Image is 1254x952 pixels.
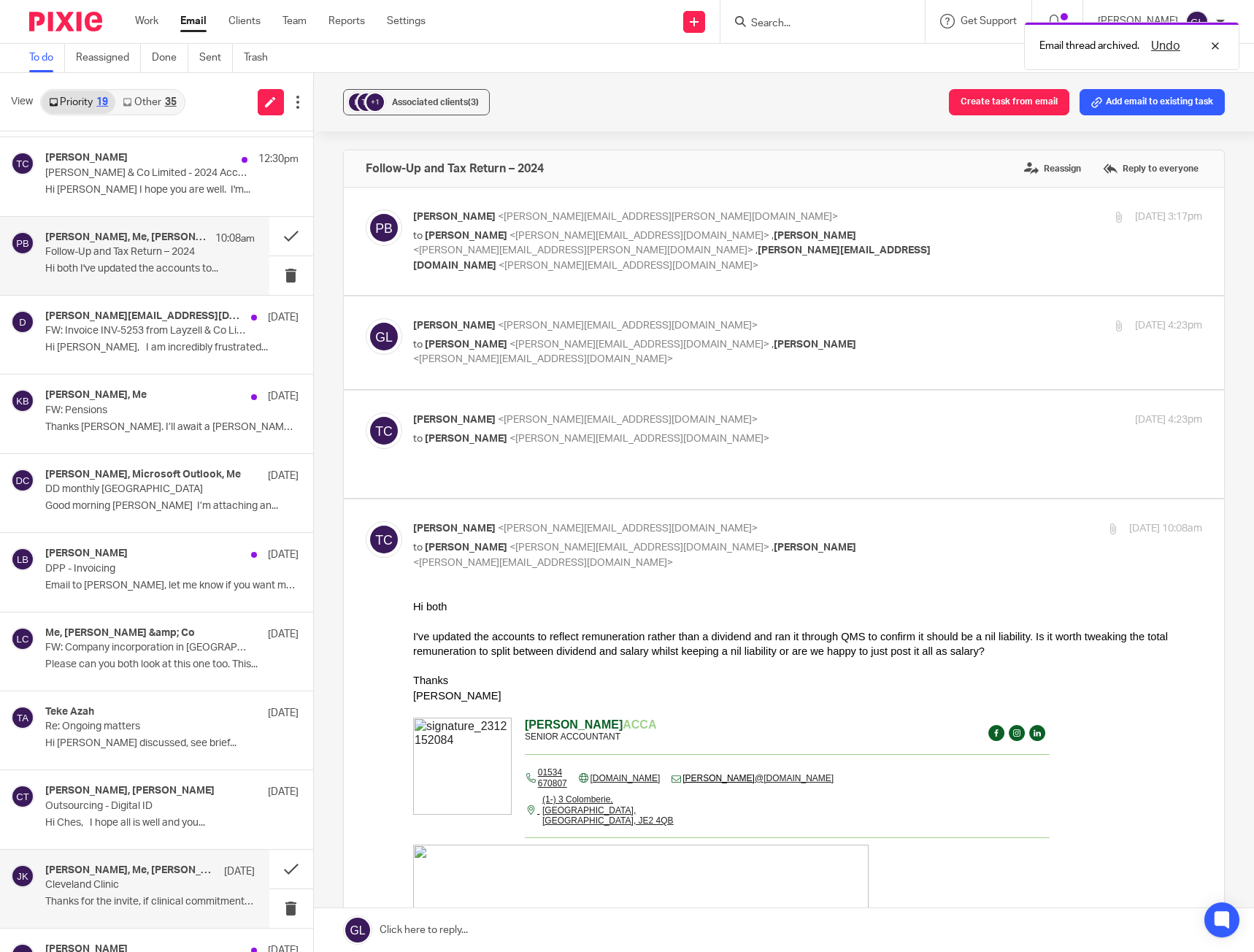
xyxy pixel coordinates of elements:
h4: [PERSON_NAME], Microsoft Outlook, Me [45,469,241,481]
img: svg%3E [347,91,369,113]
img: background.png [596,126,612,142]
p: [DATE] 10:08am [1129,521,1202,537]
p: FW: Company incorporation in [GEOGRAPHIC_DATA] [45,642,247,654]
p: [DATE] [268,389,299,404]
img: trans.png [113,630,123,640]
div: 35 [165,97,177,107]
h4: [PERSON_NAME][EMAIL_ADDRESS][DOMAIN_NAME] [45,310,244,323]
h4: Me, [PERSON_NAME] &amp; Co [45,627,195,640]
a: (1-) 3 Colomberie, [GEOGRAPHIC_DATA], [GEOGRAPHIC_DATA], JE2 4QB [129,627,429,640]
span: to [413,434,423,444]
span: , [772,542,774,553]
span: <[PERSON_NAME][EMAIL_ADDRESS][DOMAIN_NAME]> [413,354,673,364]
a: @[DOMAIN_NAME] [342,174,420,184]
img: svg%3E [11,310,34,334]
button: Create task from email [949,89,1069,115]
span: , [772,339,774,350]
a: [DOMAIN_NAME] [212,611,282,623]
span: [PERSON_NAME] [774,542,856,553]
p: DPP - Invoicing [45,563,247,575]
span: [PERSON_NAME] [112,565,209,577]
a: https://www.linkedin.com/company/layzell-co [616,131,632,144]
span: to [413,231,423,241]
span: [DOMAIN_NAME] [212,613,282,623]
u: [PERSON_NAME] [269,174,420,184]
img: trans.png [113,614,123,623]
span: <[PERSON_NAME][EMAIL_ADDRESS][DOMAIN_NAME]> [498,523,758,534]
h4: [PERSON_NAME], Me, [PERSON_NAME] [45,231,208,244]
span: , [755,245,758,256]
h4: Teke Azah [45,706,94,718]
p: Hi [PERSON_NAME], I am incredibly frustrated... [45,342,299,354]
img: svg%3E [11,231,34,255]
a: Reassigned [76,44,141,72]
div: +1 [366,93,384,111]
a: (1-) 3 Colomberie, [GEOGRAPHIC_DATA], [GEOGRAPHIC_DATA], JE2 4QB [129,195,261,226]
p: FW: Invoice INV-5253 from Layzell & Co Limited for [PERSON_NAME] [45,325,247,337]
p: Thanks [PERSON_NAME]. I’ll await a [PERSON_NAME] response from... [45,421,299,434]
span: <[PERSON_NAME][EMAIL_ADDRESS][DOMAIN_NAME]> [509,231,769,241]
span: <[PERSON_NAME][EMAIL_ADDRESS][DOMAIN_NAME]> [509,542,769,553]
img: svg%3E [11,627,34,650]
img: background.png [616,126,632,142]
span: Associated clients [392,98,479,107]
p: Hi Ches, I hope all is well and you... [45,817,299,829]
img: trans.png [113,206,123,215]
span: , [772,231,774,241]
p: [DATE] [268,310,299,325]
img: svg%3E [366,210,402,246]
span: [PERSON_NAME] [425,542,507,553]
span: View [11,94,33,110]
img: svg%3E [11,785,34,808]
span: 01534 670800 [129,613,185,623]
a: https://www.instagram.com/layzell_co/ [596,131,612,144]
span: [PERSON_NAME][EMAIL_ADDRESS][DOMAIN_NAME] [413,245,931,271]
span: (3) [468,98,479,107]
a: Trash [244,44,279,72]
img: trans.png [166,174,175,183]
span: <[PERSON_NAME][EMAIL_ADDRESS][DOMAIN_NAME]> [499,261,758,271]
img: svg%3E [366,521,402,558]
span: (1-) 3 Colomberie, [GEOGRAPHIC_DATA], [GEOGRAPHIC_DATA], JE2 4QB [129,629,429,640]
a: Team [282,14,307,28]
span: <[PERSON_NAME][EMAIL_ADDRESS][PERSON_NAME][DOMAIN_NAME]> [498,212,838,222]
p: Email to [PERSON_NAME], let me know if you want me to... [45,580,299,592]
button: Add email to existing task [1080,89,1225,115]
a: [DOMAIN_NAME] [177,174,247,184]
p: Good morning [PERSON_NAME] I’m attaching an... [45,500,299,513]
button: +1 Associated clients(3) [343,89,490,115]
p: [DATE] 3:17pm [1135,210,1202,225]
a: Work [135,14,158,28]
img: svg%3E [1185,10,1209,34]
p: DD monthly [GEOGRAPHIC_DATA] [45,483,247,496]
span: ACA [209,565,235,577]
p: Email thread archived. [1039,39,1139,53]
p: 12:30pm [258,152,299,166]
a: [PERSON_NAME][EMAIL_ADDRESS][DOMAIN_NAME] [307,613,528,623]
span: [PERSON_NAME] [425,434,507,444]
u: 01534 670807 [125,168,154,188]
img: background.png [735,573,751,589]
p: Hi [PERSON_NAME] I hope you are well. I'm... [45,184,299,196]
h4: Follow-Up and Tax Return – 2024 [366,161,544,176]
p: [DATE] [224,864,255,879]
b: ACCA [209,119,243,131]
label: Reassign [1020,158,1085,180]
img: background.png [777,573,793,589]
p: Follow-Up and Tax Return – 2024 [45,246,212,258]
h4: [PERSON_NAME] [45,152,128,164]
h4: [PERSON_NAME] [45,548,128,560]
p: Cleveland Clinic [45,879,212,891]
span: <[PERSON_NAME][EMAIL_ADDRESS][DOMAIN_NAME]> [498,320,758,331]
span: <[PERSON_NAME][EMAIL_ADDRESS][DOMAIN_NAME]> [413,558,673,568]
p: [DATE] [268,785,299,799]
p: Hi both I've updated the accounts to... [45,263,255,275]
p: [DATE] [268,706,299,721]
span: <[PERSON_NAME][EMAIL_ADDRESS][DOMAIN_NAME]> [498,415,758,425]
img: trans.png [292,614,301,623]
img: svg%3E [11,152,34,175]
img: svg%3E [11,389,34,412]
a: Reports [328,14,365,28]
a: Clients [228,14,261,28]
a: To do [29,44,65,72]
